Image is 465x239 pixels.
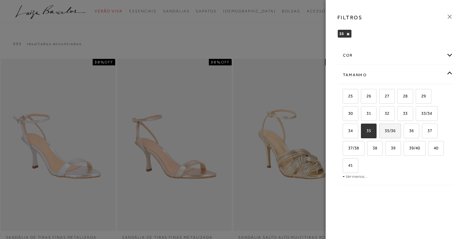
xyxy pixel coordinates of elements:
span: 35/36 [380,128,395,133]
span: 40 [429,145,438,150]
input: 39 [384,146,391,152]
input: 30 [342,111,348,118]
h3: FILTROS [337,14,363,21]
input: 38 [366,146,373,152]
span: 41 [343,163,353,168]
a: Ver menos... [346,174,367,179]
span: 27 [380,94,389,98]
span: 32 [380,111,389,116]
span: 39 [386,145,395,150]
input: 26 [360,94,366,100]
input: 33/34 [415,111,421,118]
input: 41 [342,163,348,170]
input: 39/40 [403,146,409,152]
span: 25 [343,94,353,98]
input: 37/38 [342,146,348,152]
span: 30 [343,111,353,116]
input: 40 [427,146,434,152]
input: 28 [396,94,403,100]
input: 25 [342,94,348,100]
div: Tamanho [338,66,453,84]
button: 35 Close [346,32,350,36]
span: 36 [404,128,414,133]
span: 39/40 [404,145,420,150]
input: 32 [378,111,385,118]
input: 36 [403,128,409,135]
span: 37/38 [343,145,359,150]
span: 31 [362,111,371,116]
span: 28 [398,94,408,98]
input: 35/36 [378,128,385,135]
input: 34 [342,128,348,135]
span: 26 [362,94,371,98]
span: 29 [416,94,426,98]
input: 31 [360,111,366,118]
input: 27 [378,94,385,100]
span: 35 [362,128,371,133]
input: 37 [421,128,427,135]
div: cor [338,47,453,64]
input: 29 [415,94,421,100]
span: - [343,174,345,179]
span: 35 [339,31,344,36]
span: 33/34 [416,111,432,116]
input: 33 [396,111,403,118]
span: 34 [343,128,353,133]
input: 35 [360,128,366,135]
span: 37 [423,128,432,133]
span: 33 [398,111,408,116]
span: 38 [368,145,377,150]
